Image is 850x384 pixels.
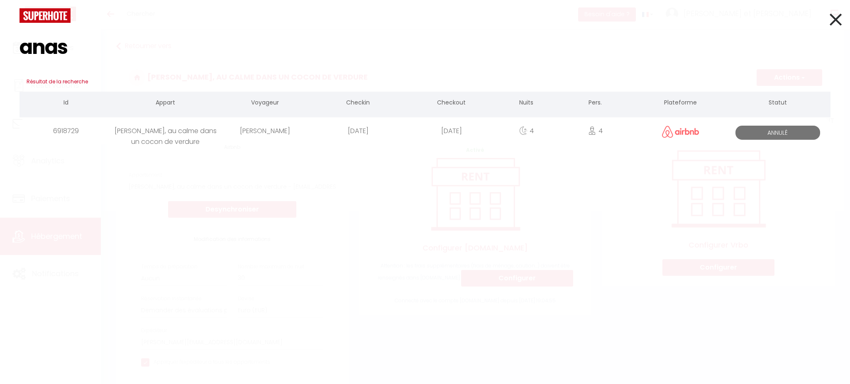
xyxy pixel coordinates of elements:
span: Annulé [735,126,820,140]
div: 4 [555,117,636,144]
th: Voyageur [218,92,312,115]
th: Checkin [311,92,405,115]
div: [PERSON_NAME], au calme dans un cocon de verdure [113,117,218,144]
div: 6918729 [20,117,113,144]
th: Nuits [498,92,555,115]
th: Pers. [555,92,636,115]
div: [DATE] [405,117,498,144]
th: Appart [113,92,218,115]
div: [PERSON_NAME] [218,117,312,144]
div: [DATE] [311,117,405,144]
input: Tapez pour rechercher... [20,23,830,72]
h3: Résultat de la recherche [20,72,830,92]
th: Checkout [405,92,498,115]
img: logo [20,8,71,23]
th: Plateforme [636,92,725,115]
img: airbnb2.png [662,126,699,138]
th: Statut [725,92,830,115]
th: Id [20,92,113,115]
div: 4 [498,117,555,144]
